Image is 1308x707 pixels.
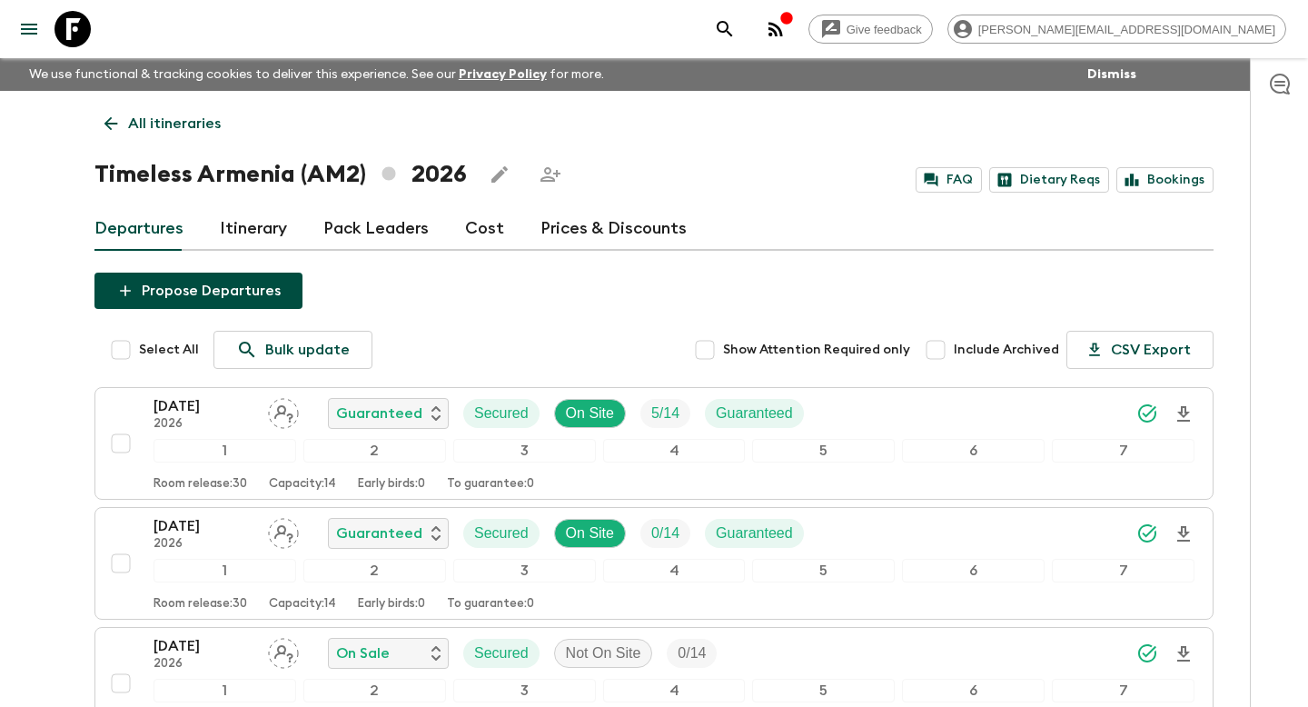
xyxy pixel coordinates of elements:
button: CSV Export [1066,331,1214,369]
div: Secured [463,639,540,668]
a: Departures [94,207,183,251]
span: [PERSON_NAME][EMAIL_ADDRESS][DOMAIN_NAME] [968,23,1285,36]
div: [PERSON_NAME][EMAIL_ADDRESS][DOMAIN_NAME] [947,15,1286,44]
p: Room release: 30 [154,477,247,492]
div: 5 [752,439,895,463]
div: 7 [1052,559,1194,583]
p: To guarantee: 0 [447,597,534,612]
p: Guaranteed [716,403,793,424]
p: Secured [474,642,529,664]
div: 4 [603,679,746,702]
p: [DATE] [154,515,253,537]
p: Bulk update [265,339,350,361]
p: We use functional & tracking cookies to deliver this experience. See our for more. [22,58,611,91]
button: [DATE]2026Assign pack leaderGuaranteedSecuredOn SiteTrip FillGuaranteed1234567Room release:30Capa... [94,387,1214,500]
p: Guaranteed [716,523,793,544]
p: Early birds: 0 [358,477,425,492]
div: 2 [303,679,446,702]
p: Secured [474,403,529,424]
p: Room release: 30 [154,597,247,612]
div: 7 [1052,679,1194,702]
div: Not On Site [554,639,653,668]
span: Assign pack leader [268,643,299,658]
div: 1 [154,439,296,463]
span: Show Attention Required only [723,341,910,359]
a: Dietary Reqs [989,167,1109,193]
p: On Site [566,403,614,424]
p: 2026 [154,537,253,552]
div: Secured [463,519,540,548]
span: Assign pack leader [268,403,299,418]
button: search adventures [707,11,743,47]
svg: Synced Successfully [1136,523,1158,544]
p: [DATE] [154,635,253,657]
p: 2026 [154,417,253,432]
svg: Download Onboarding [1173,523,1194,545]
div: 6 [902,559,1045,583]
p: On Site [566,523,614,544]
p: Capacity: 14 [269,477,336,492]
button: Propose Departures [94,273,302,309]
div: 3 [453,679,596,702]
div: 4 [603,559,746,583]
a: Cost [465,207,504,251]
p: On Sale [336,642,390,664]
button: menu [11,11,47,47]
div: Trip Fill [667,639,717,668]
div: 1 [154,559,296,583]
a: Give feedback [808,15,933,44]
p: Guaranteed [336,403,422,424]
a: Itinerary [220,207,287,251]
svg: Download Onboarding [1173,643,1194,665]
p: All itineraries [128,113,221,134]
p: Early birds: 0 [358,597,425,612]
button: Dismiss [1083,62,1141,87]
a: Privacy Policy [459,68,547,81]
button: [DATE]2026Assign pack leaderGuaranteedSecuredOn SiteTrip FillGuaranteed1234567Room release:30Capa... [94,507,1214,620]
h1: Timeless Armenia (AM2) 2026 [94,156,467,193]
div: 1 [154,679,296,702]
span: Share this itinerary [532,156,569,193]
svg: Synced Successfully [1136,403,1158,424]
div: 2 [303,559,446,583]
div: 4 [603,439,746,463]
span: Select All [139,341,199,359]
div: Trip Fill [640,399,690,428]
span: Give feedback [837,23,932,36]
div: Trip Fill [640,519,690,548]
button: Edit this itinerary [481,156,518,193]
a: FAQ [916,167,982,193]
p: [DATE] [154,395,253,417]
span: Include Archived [954,341,1059,359]
p: 0 / 14 [651,523,679,544]
div: 6 [902,439,1045,463]
div: On Site [554,519,626,548]
p: Secured [474,523,529,544]
p: Guaranteed [336,523,422,544]
p: Capacity: 14 [269,597,336,612]
a: Prices & Discounts [540,207,687,251]
div: 5 [752,559,895,583]
a: All itineraries [94,105,231,142]
svg: Download Onboarding [1173,403,1194,425]
div: Secured [463,399,540,428]
p: 2026 [154,657,253,672]
p: Not On Site [566,642,641,664]
a: Bulk update [213,331,372,369]
a: Pack Leaders [323,207,429,251]
div: 7 [1052,439,1194,463]
div: On Site [554,399,626,428]
svg: Synced Successfully [1136,642,1158,664]
p: 0 / 14 [678,642,706,664]
div: 3 [453,439,596,463]
span: Assign pack leader [268,523,299,538]
p: 5 / 14 [651,403,679,424]
div: 2 [303,439,446,463]
a: Bookings [1116,167,1214,193]
div: 5 [752,679,895,702]
div: 6 [902,679,1045,702]
p: To guarantee: 0 [447,477,534,492]
div: 3 [453,559,596,583]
